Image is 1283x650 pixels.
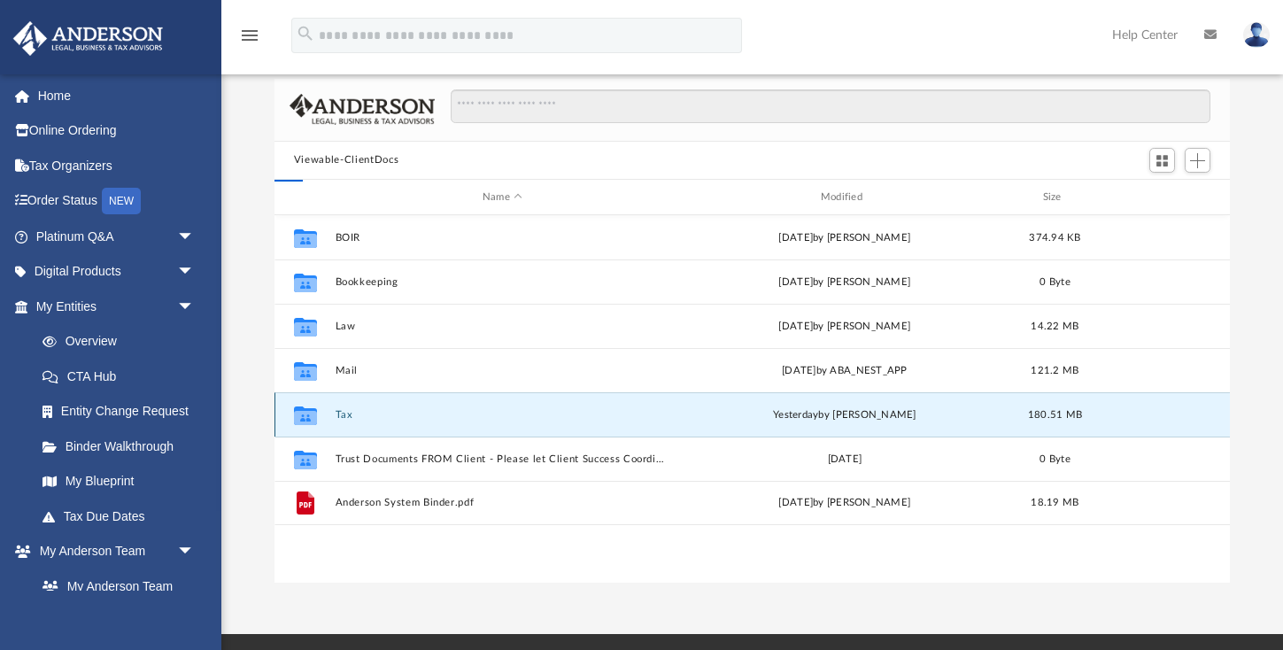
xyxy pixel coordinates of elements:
a: My Anderson Teamarrow_drop_down [12,534,213,569]
a: Home [12,78,221,113]
span: 0 Byte [1040,277,1070,287]
div: NEW [102,188,141,214]
div: by [PERSON_NAME] [677,407,1012,423]
div: [DATE] by [PERSON_NAME] [677,496,1012,512]
span: 0 Byte [1040,454,1070,464]
a: My Entitiesarrow_drop_down [12,289,221,324]
button: Tax [335,409,669,421]
div: Name [334,190,669,205]
div: [DATE] by ABA_NEST_APP [677,363,1012,379]
img: Anderson Advisors Platinum Portal [8,21,168,56]
i: search [296,24,315,43]
i: menu [239,25,260,46]
a: Online Ordering [12,113,221,149]
a: Entity Change Request [25,394,221,429]
a: CTA Hub [25,359,221,394]
div: id [282,190,327,205]
button: BOIR [335,232,669,244]
span: arrow_drop_down [177,219,213,255]
a: Tax Organizers [12,148,221,183]
div: Size [1019,190,1090,205]
a: Binder Walkthrough [25,429,221,464]
a: My Blueprint [25,464,213,499]
a: Order StatusNEW [12,183,221,220]
div: Modified [676,190,1011,205]
button: Bookkeeping [335,276,669,288]
div: [DATE] by [PERSON_NAME] [677,319,1012,335]
span: arrow_drop_down [177,534,213,570]
span: 374.94 KB [1029,233,1080,243]
button: Mail [335,365,669,376]
input: Search files and folders [451,89,1210,123]
span: arrow_drop_down [177,289,213,325]
span: 180.51 MB [1028,410,1082,420]
span: yesterday [773,410,818,420]
div: grid [274,215,1230,583]
span: 18.19 MB [1031,499,1078,508]
button: Anderson System Binder.pdf [335,498,669,509]
button: Switch to Grid View [1149,148,1176,173]
button: Add [1185,148,1211,173]
button: Viewable-ClientDocs [294,152,398,168]
div: [DATE] by [PERSON_NAME] [677,275,1012,290]
button: Trust Documents FROM Client - Please let Client Success Coordinator Aware When You Have Uploaded ... [335,453,669,465]
img: User Pic [1243,22,1270,48]
span: 14.22 MB [1031,321,1078,331]
div: id [1098,190,1222,205]
button: Law [335,321,669,332]
a: Tax Due Dates [25,499,221,534]
a: Platinum Q&Aarrow_drop_down [12,219,221,254]
span: arrow_drop_down [177,254,213,290]
span: 121.2 MB [1031,366,1078,375]
div: [DATE] by [PERSON_NAME] [677,230,1012,246]
div: [DATE] [677,452,1012,468]
a: Digital Productsarrow_drop_down [12,254,221,290]
a: My Anderson Team [25,569,204,604]
a: Overview [25,324,221,360]
a: menu [239,34,260,46]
